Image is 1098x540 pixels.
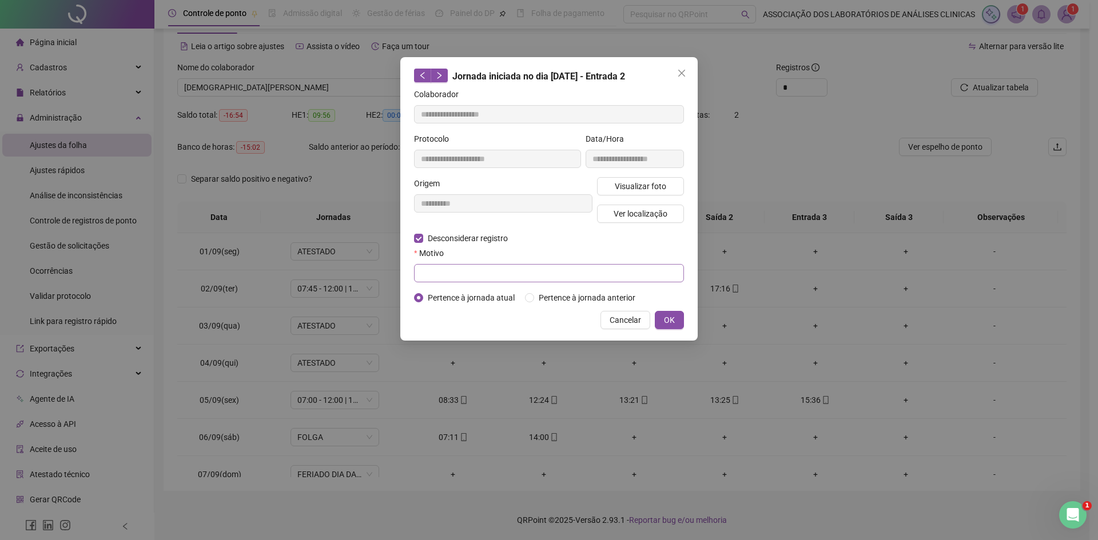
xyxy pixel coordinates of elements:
label: Motivo [414,247,451,259]
label: Protocolo [414,133,456,145]
span: Pertence à jornada atual [423,291,519,304]
label: Origem [414,177,447,190]
span: close [677,69,686,78]
span: Ver localização [614,207,667,220]
button: right [431,69,448,82]
span: Cancelar [610,314,641,326]
span: left [419,71,427,79]
span: Pertence à jornada anterior [534,291,640,304]
button: Ver localização [597,205,684,223]
button: left [414,69,431,82]
button: OK [655,311,684,329]
span: OK [664,314,675,326]
label: Data/Hora [586,133,631,145]
span: 1 [1083,501,1092,510]
button: Cancelar [600,311,650,329]
div: Jornada iniciada no dia [DATE] - Entrada 2 [414,69,684,83]
button: Visualizar foto [597,177,684,195]
label: Colaborador [414,88,466,101]
span: right [435,71,443,79]
button: Close [673,64,691,82]
span: Visualizar foto [615,180,666,193]
iframe: Intercom live chat [1059,501,1087,529]
span: Desconsiderar registro [423,232,512,245]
